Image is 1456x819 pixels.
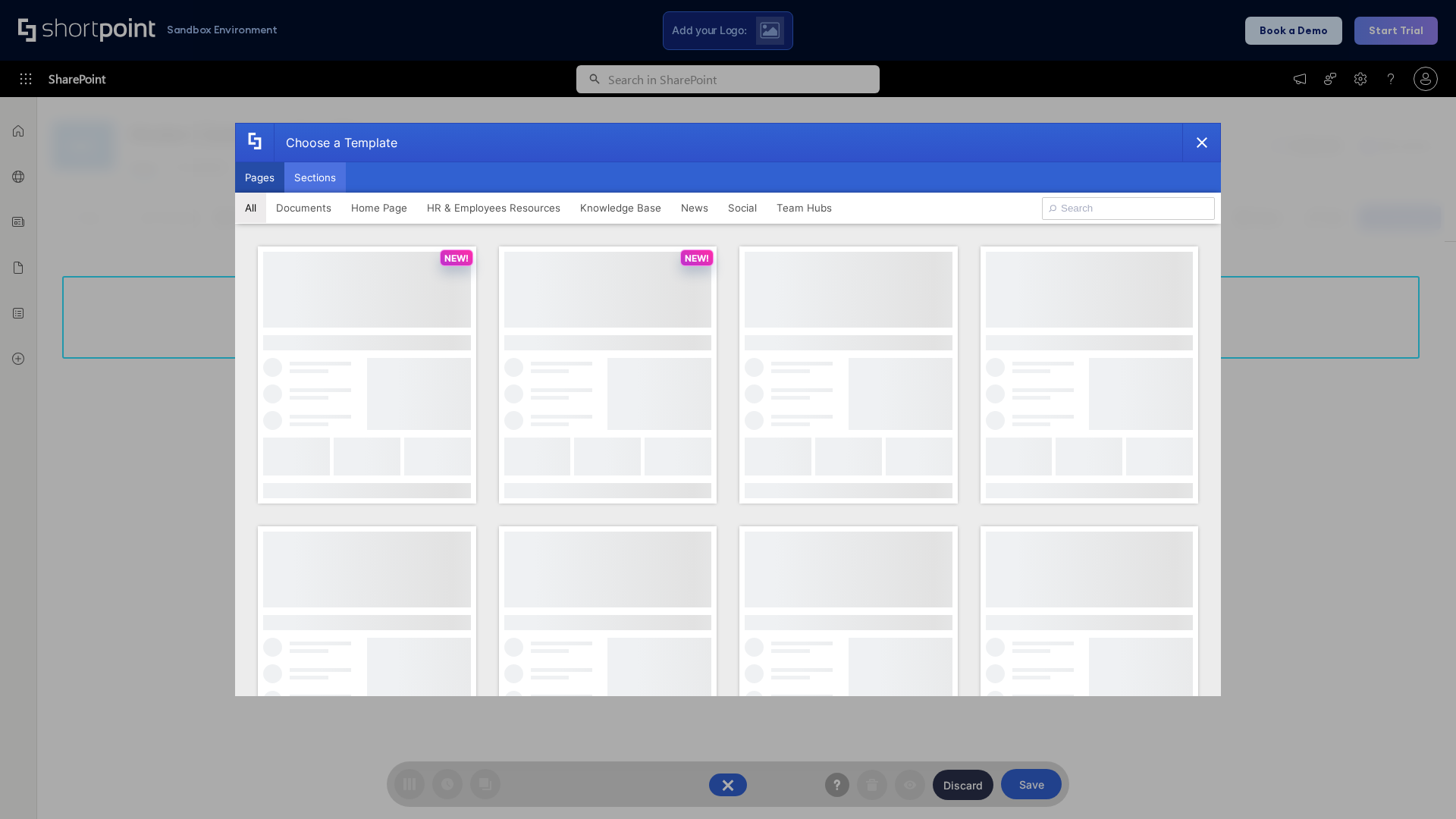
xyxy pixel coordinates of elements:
button: Pages [235,162,284,193]
div: Choose a Template [274,124,397,162]
p: NEW! [685,253,709,264]
button: Team Hubs [767,193,842,223]
button: Documents [266,193,341,223]
iframe: Chat Widget [1380,746,1456,819]
button: All [235,193,266,223]
button: HR & Employees Resources [417,193,570,223]
div: template selector [235,123,1221,696]
button: Home Page [341,193,417,223]
p: NEW! [444,253,469,264]
button: Social [718,193,767,223]
input: Search [1042,197,1215,220]
button: Knowledge Base [570,193,671,223]
button: Sections [284,162,346,193]
button: News [671,193,718,223]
